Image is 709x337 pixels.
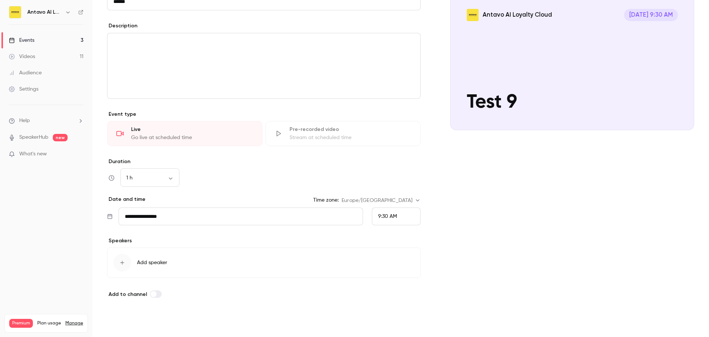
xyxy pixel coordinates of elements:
span: Plan usage [37,320,61,326]
li: help-dropdown-opener [9,117,83,125]
div: LiveGo live at scheduled time [107,121,263,146]
span: Help [19,117,30,125]
input: Tue, Feb 17, 2026 [119,208,363,225]
div: Events [9,37,34,44]
label: Time zone: [313,196,339,204]
p: Speakers [107,237,421,245]
button: Save [107,316,134,331]
span: 9:30 AM [378,214,397,219]
div: Go live at scheduled time [131,134,253,141]
a: SpeakerHub [19,134,48,141]
p: Event type [107,111,421,118]
span: Add to channel [109,291,147,297]
span: What's new [19,150,47,158]
a: Manage [65,320,83,326]
span: Add speaker [137,259,167,266]
span: new [53,134,68,141]
p: Date and time [107,196,145,203]
div: Pre-recorded videoStream at scheduled time [266,121,421,146]
label: Description [107,22,137,30]
div: editor [107,33,420,98]
span: Premium [9,319,33,328]
div: Pre-recorded video [290,126,412,133]
div: Settings [9,85,38,93]
h6: Antavo AI Loyalty Cloud [27,9,62,16]
img: Antavo AI Loyalty Cloud [9,6,21,18]
iframe: Noticeable Trigger [75,151,83,158]
div: Audience [9,69,42,77]
div: Live [131,126,253,133]
div: From [372,208,421,225]
div: Europe/[GEOGRAPHIC_DATA] [342,197,421,204]
section: description [107,33,421,99]
div: Videos [9,53,35,60]
div: Stream at scheduled time [290,134,412,141]
div: 1 h [120,174,179,182]
label: Duration [107,158,421,165]
button: Add speaker [107,247,421,278]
